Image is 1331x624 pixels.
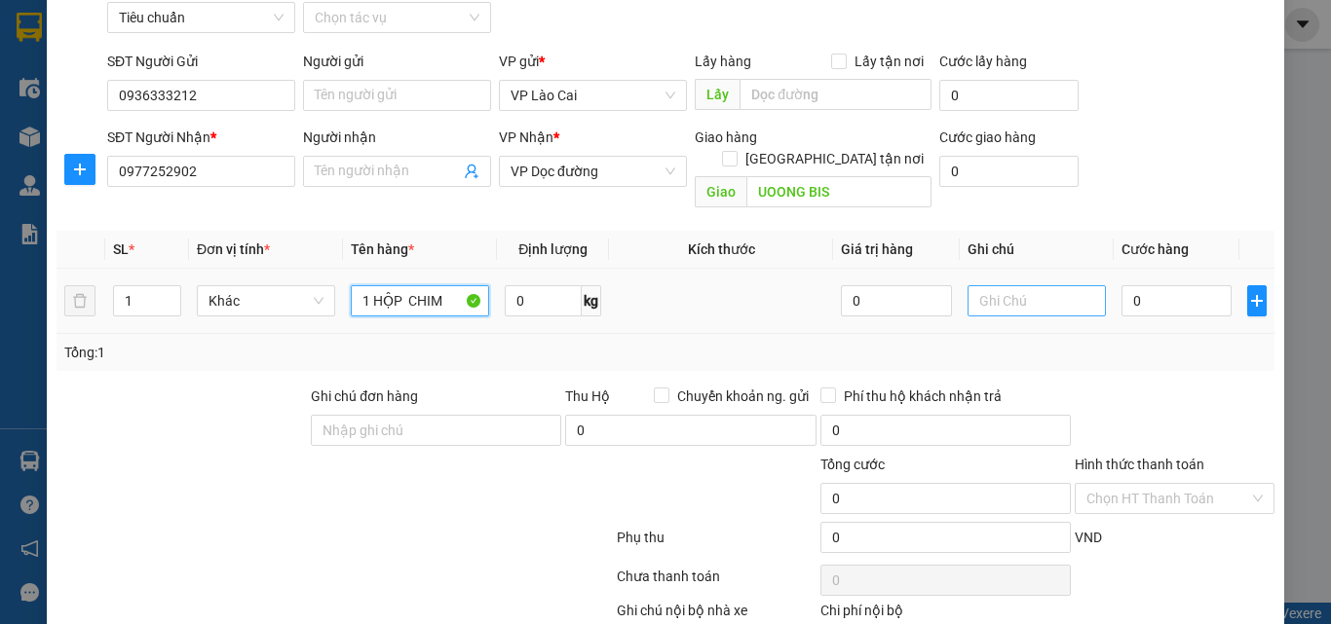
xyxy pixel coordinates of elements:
[939,156,1079,187] input: Cước giao hàng
[695,176,746,207] span: Giao
[64,154,95,185] button: plus
[820,457,885,472] span: Tổng cước
[615,566,818,600] div: Chưa thanh toán
[197,241,270,257] span: Đơn vị tính
[303,127,491,148] div: Người nhận
[1247,285,1267,316] button: plus
[688,241,755,257] span: Kích thước
[695,79,740,110] span: Lấy
[1248,293,1266,309] span: plus
[615,527,818,561] div: Phụ thu
[303,51,491,72] div: Người gửi
[464,164,479,179] span: user-add
[107,51,295,72] div: SĐT Người Gửi
[119,3,284,32] span: Tiêu chuẩn
[209,286,323,315] span: Khác
[311,388,418,404] label: Ghi chú đơn hàng
[499,51,687,72] div: VP gửi
[311,415,561,446] input: Ghi chú đơn hàng
[1075,457,1204,472] label: Hình thức thanh toán
[960,231,1114,269] th: Ghi chú
[740,79,932,110] input: Dọc đường
[746,176,932,207] input: Dọc đường
[64,285,95,316] button: delete
[113,241,129,257] span: SL
[511,81,675,110] span: VP Lào Cai
[1122,241,1189,257] span: Cước hàng
[65,162,95,177] span: plus
[738,148,932,169] span: [GEOGRAPHIC_DATA] tận nơi
[669,385,817,407] span: Chuyển khoản ng. gửi
[582,285,601,316] span: kg
[565,388,610,404] span: Thu Hộ
[351,285,489,316] input: VD: Bàn, Ghế
[939,54,1027,69] label: Cước lấy hàng
[968,285,1106,316] input: Ghi Chú
[499,129,553,145] span: VP Nhận
[695,129,757,145] span: Giao hàng
[1075,530,1102,545] span: VND
[841,285,951,316] input: 0
[939,129,1036,145] label: Cước giao hàng
[847,51,932,72] span: Lấy tận nơi
[518,241,588,257] span: Định lượng
[64,342,515,363] div: Tổng: 1
[351,241,414,257] span: Tên hàng
[107,127,295,148] div: SĐT Người Nhận
[939,80,1079,111] input: Cước lấy hàng
[511,157,675,186] span: VP Dọc đường
[836,385,1009,407] span: Phí thu hộ khách nhận trả
[841,241,913,257] span: Giá trị hàng
[695,54,751,69] span: Lấy hàng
